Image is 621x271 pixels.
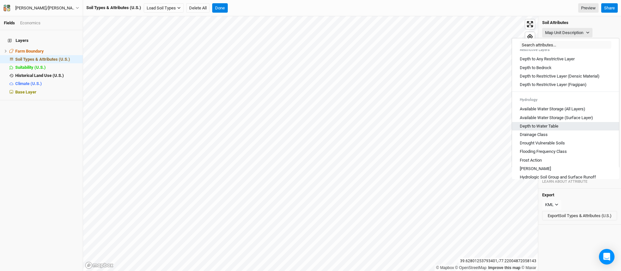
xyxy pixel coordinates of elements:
[212,3,228,13] button: Done
[15,49,44,54] span: Farm Boundary
[520,132,548,138] div: Drainage Class
[542,20,617,25] h4: Soil Attributes
[15,90,79,95] div: Base Layer
[520,115,593,121] div: Available Water Storage (Surface Layer)
[144,3,184,13] button: Load Soil Types
[15,49,79,54] div: Farm Boundary
[15,73,79,78] div: Historical Land Use (U.S.)
[15,5,76,11] div: Jon/Reifsnider Farm
[520,65,552,71] div: Depth to Bedrock
[458,258,538,265] div: 39.62801253793401 , -77.22004872058143
[15,57,70,62] span: Soil Types & Attributes (U.S.)
[520,123,558,129] div: Depth to Water Table
[436,265,454,270] a: Mapbox
[15,90,36,94] span: Base Layer
[525,32,535,42] button: Find my location
[520,149,567,154] div: Flooding Frequency Class
[542,200,561,210] button: KML
[521,265,536,270] a: Maxar
[520,73,600,79] div: Depth to Restrictive Layer (Densic Material)
[3,5,79,12] button: [PERSON_NAME]/[PERSON_NAME] Farm
[186,3,210,13] button: Delete All
[520,82,587,88] div: Depth to Restrictive Layer (Fragipan)
[520,174,596,180] div: Hydrologic Soil Group and Surface Runoff
[15,81,42,86] span: Climate (U.S.)
[601,3,618,13] button: Share
[15,65,46,70] span: Suitability (U.S.)
[20,20,41,26] div: Economics
[599,249,615,265] div: Open Intercom Messenger
[512,44,619,55] div: Restrictive Layers
[4,34,79,47] h4: Layers
[455,265,487,270] a: OpenStreetMap
[520,166,551,172] div: [PERSON_NAME]
[545,202,554,208] div: KML
[512,49,619,179] div: menu-options
[578,3,599,13] a: Preview
[520,106,585,112] div: Available Water Storage (All Layers)
[520,157,542,163] div: Frost Action
[520,140,565,146] div: Drought Vulnerable Soils
[542,179,617,184] div: LEARN ABOUT ATTRIBUTE
[4,20,15,25] a: Fields
[520,56,575,62] div: Depth to Any Restrictive Layer
[542,28,592,38] button: Map Unit Description
[15,57,79,62] div: Soil Types & Attributes (U.S.)
[15,65,79,70] div: Suitability (U.S.)
[85,262,114,269] a: Mapbox logo
[15,81,79,86] div: Climate (U.S.)
[15,73,64,78] span: Historical Land Use (U.S.)
[512,94,619,105] div: Hydrology
[15,5,76,11] div: [PERSON_NAME]/[PERSON_NAME] Farm
[488,265,520,270] a: Improve this map
[525,19,535,29] button: Enter fullscreen
[520,41,611,49] input: Search attributes...
[542,192,617,198] h4: Export
[86,5,141,11] div: Soil Types & Attributes (U.S.)
[542,211,617,221] button: ExportSoil Types & Attributes (U.S.)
